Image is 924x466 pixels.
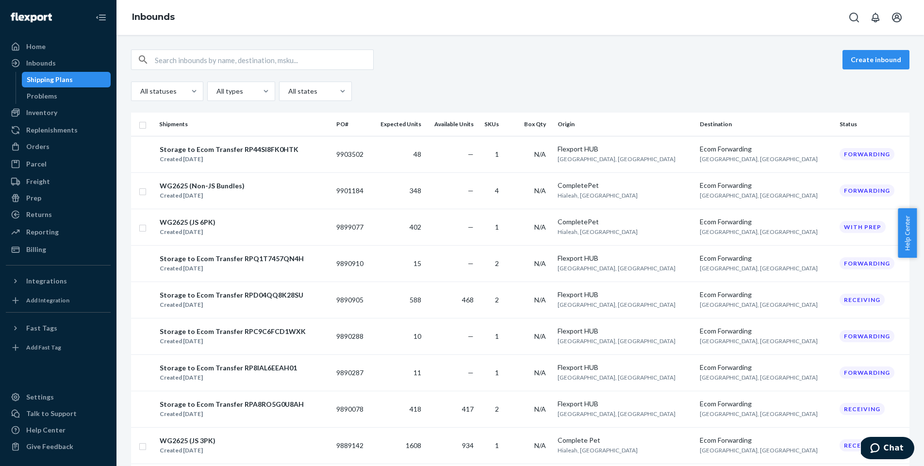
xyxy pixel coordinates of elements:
[160,327,306,336] div: Storage to Ecom Transfer RPC9C6FCD1WXK
[332,209,371,245] td: 9899077
[558,217,692,227] div: CompletePet
[332,136,371,172] td: 9903502
[26,159,47,169] div: Parcel
[6,122,111,138] a: Replenishments
[160,217,215,227] div: WG2625 (JS 6PK)
[700,155,818,163] span: [GEOGRAPHIC_DATA], [GEOGRAPHIC_DATA]
[6,389,111,405] a: Settings
[558,399,692,409] div: Flexport HUB
[700,301,818,308] span: [GEOGRAPHIC_DATA], [GEOGRAPHIC_DATA]
[866,8,885,27] button: Open notifications
[332,282,371,318] td: 9890905
[410,296,421,304] span: 588
[534,150,546,158] span: N/A
[160,446,215,455] div: Created [DATE]
[700,181,832,190] div: Ecom Forwarding
[160,290,303,300] div: Storage to Ecom Transfer RPD04QQ8K28SU
[6,39,111,54] a: Home
[840,184,894,197] div: Forwarding
[155,50,373,69] input: Search inbounds by name, destination, msku...
[6,224,111,240] a: Reporting
[26,125,78,135] div: Replenishments
[468,223,474,231] span: —
[26,108,57,117] div: Inventory
[160,227,215,237] div: Created [DATE]
[332,391,371,427] td: 9890078
[160,300,303,310] div: Created [DATE]
[558,144,692,154] div: Flexport HUB
[468,332,474,340] span: —
[534,259,546,267] span: N/A
[6,242,111,257] a: Billing
[558,337,676,345] span: [GEOGRAPHIC_DATA], [GEOGRAPHIC_DATA]
[160,191,245,200] div: Created [DATE]
[406,441,421,449] span: 1608
[700,326,832,336] div: Ecom Forwarding
[91,8,111,27] button: Close Navigation
[558,447,638,454] span: Hialeah, [GEOGRAPHIC_DATA]
[495,223,499,231] span: 1
[836,113,909,136] th: Status
[287,86,288,96] input: All states
[558,435,692,445] div: Complete Pet
[495,332,499,340] span: 1
[495,259,499,267] span: 2
[696,113,836,136] th: Destination
[26,323,57,333] div: Fast Tags
[478,113,507,136] th: SKUs
[495,405,499,413] span: 2
[371,113,425,136] th: Expected Units
[6,293,111,308] a: Add Integration
[495,186,499,195] span: 4
[840,403,885,415] div: Receiving
[495,368,499,377] span: 1
[410,186,421,195] span: 348
[558,410,676,417] span: [GEOGRAPHIC_DATA], [GEOGRAPHIC_DATA]
[22,72,111,87] a: Shipping Plans
[534,332,546,340] span: N/A
[160,373,297,383] div: Created [DATE]
[700,192,818,199] span: [GEOGRAPHIC_DATA], [GEOGRAPHIC_DATA]
[534,186,546,195] span: N/A
[410,405,421,413] span: 418
[700,265,818,272] span: [GEOGRAPHIC_DATA], [GEOGRAPHIC_DATA]
[160,409,304,419] div: Created [DATE]
[6,406,111,421] button: Talk to Support
[26,296,69,304] div: Add Integration
[6,273,111,289] button: Integrations
[534,368,546,377] span: N/A
[558,265,676,272] span: [GEOGRAPHIC_DATA], [GEOGRAPHIC_DATA]
[26,227,59,237] div: Reporting
[160,154,298,164] div: Created [DATE]
[554,113,695,136] th: Origin
[700,447,818,454] span: [GEOGRAPHIC_DATA], [GEOGRAPHIC_DATA]
[700,435,832,445] div: Ecom Forwarding
[840,366,894,379] div: Forwarding
[700,253,832,263] div: Ecom Forwarding
[160,254,304,264] div: Storage to Ecom Transfer RPQ1T7457QN4H
[534,223,546,231] span: N/A
[558,301,676,308] span: [GEOGRAPHIC_DATA], [GEOGRAPHIC_DATA]
[332,318,371,354] td: 9890288
[700,363,832,372] div: Ecom Forwarding
[842,50,909,69] button: Create inbound
[898,208,917,258] button: Help Center
[26,425,66,435] div: Help Center
[160,436,215,446] div: WG2625 (JS 3PK)
[840,294,885,306] div: Receiving
[558,326,692,336] div: Flexport HUB
[495,150,499,158] span: 1
[160,336,306,346] div: Created [DATE]
[160,399,304,409] div: Storage to Ecom Transfer RPA8RO5G0U8AH
[534,405,546,413] span: N/A
[534,441,546,449] span: N/A
[6,340,111,355] a: Add Fast Tag
[413,259,421,267] span: 15
[332,113,371,136] th: PO#
[558,374,676,381] span: [GEOGRAPHIC_DATA], [GEOGRAPHIC_DATA]
[558,253,692,263] div: Flexport HUB
[861,437,914,461] iframe: Opens a widget where you can chat to one of our agents
[26,245,46,254] div: Billing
